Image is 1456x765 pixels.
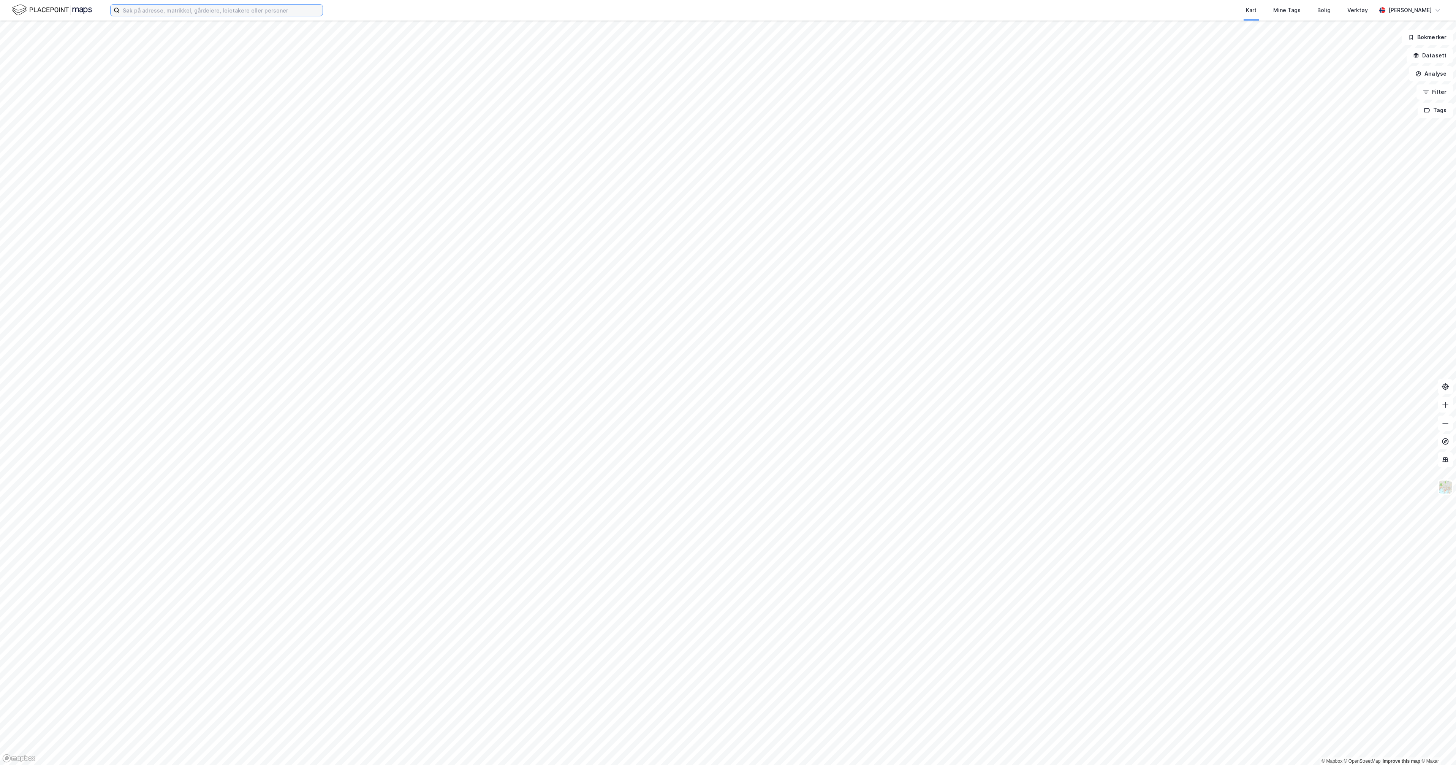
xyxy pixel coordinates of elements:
[1418,728,1456,765] iframe: Chat Widget
[1317,6,1331,15] div: Bolig
[1418,728,1456,765] div: Kontrollprogram for chat
[1246,6,1257,15] div: Kart
[1273,6,1301,15] div: Mine Tags
[1388,6,1432,15] div: [PERSON_NAME]
[120,5,323,16] input: Søk på adresse, matrikkel, gårdeiere, leietakere eller personer
[12,3,92,17] img: logo.f888ab2527a4732fd821a326f86c7f29.svg
[1347,6,1368,15] div: Verktøy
